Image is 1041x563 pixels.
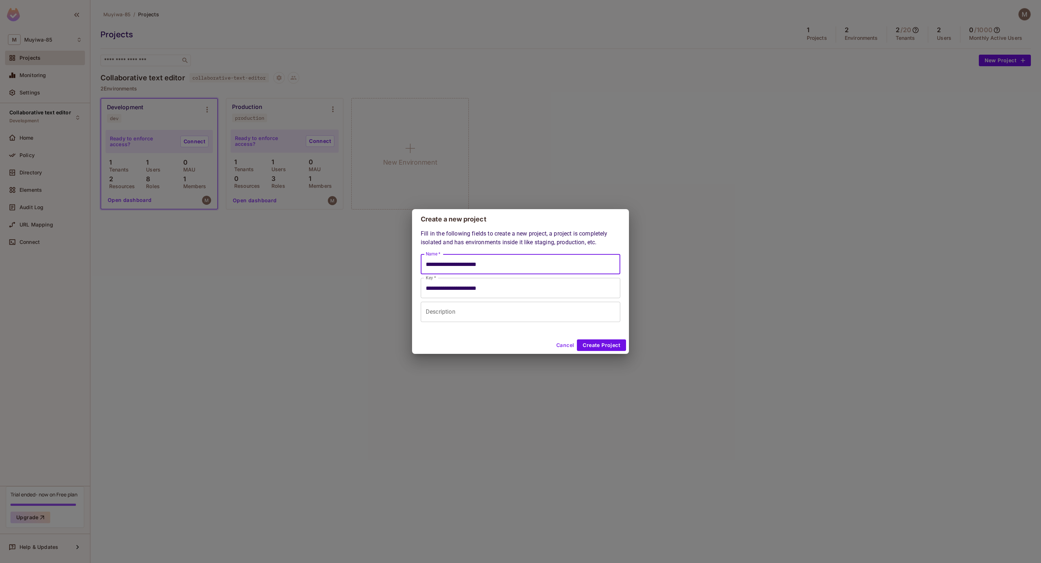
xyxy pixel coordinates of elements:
[553,339,577,351] button: Cancel
[412,209,629,229] h2: Create a new project
[577,339,626,351] button: Create Project
[426,275,436,281] label: Key *
[421,229,620,322] div: Fill in the following fields to create a new project, a project is completely isolated and has en...
[426,251,440,257] label: Name *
